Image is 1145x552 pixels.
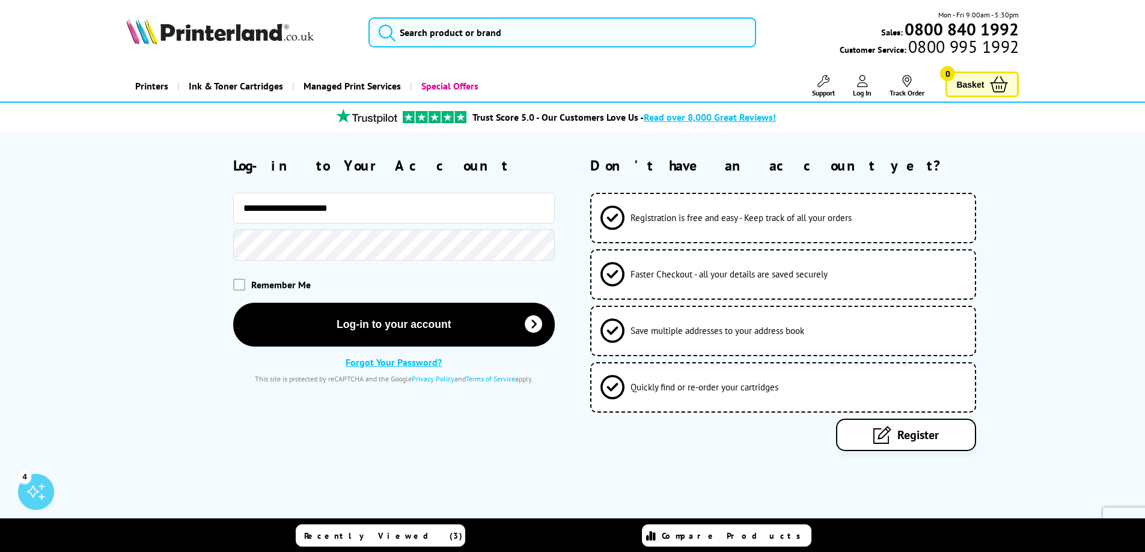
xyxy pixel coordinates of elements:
a: Recently Viewed (3) [296,524,465,547]
span: Register [897,427,939,443]
span: Compare Products [662,530,807,541]
a: Special Offers [410,71,487,102]
a: 0800 840 1992 [903,23,1019,35]
span: Ink & Toner Cartridges [189,71,283,102]
a: Trust Score 5.0 - Our Customers Love Us -Read over 8,000 Great Reviews! [472,111,776,123]
span: Log In [853,88,872,97]
a: Ink & Toner Cartridges [177,71,292,102]
img: trustpilot rating [403,111,466,123]
span: Mon - Fri 9:00am - 5:30pm [938,9,1019,20]
a: Compare Products [642,524,811,547]
span: Sales: [881,26,903,38]
a: Privacy Policy [412,374,454,383]
a: Managed Print Services [292,71,410,102]
a: Log In [853,75,872,97]
a: Printerland Logo [126,18,354,47]
button: Log-in to your account [233,303,555,347]
img: Printerland Logo [126,18,314,44]
input: Search product or brand [368,17,756,47]
span: 0 [940,66,955,81]
h2: Log-in to Your Account [233,156,555,175]
a: Track Order [890,75,924,97]
a: Basket 0 [945,71,1019,97]
a: Support [812,75,835,97]
span: Faster Checkout - all your details are saved securely [631,268,828,280]
span: Registration is free and easy - Keep track of all your orders [631,212,852,223]
span: Quickly find or re-order your cartridges [631,381,778,393]
a: Terms of Service [466,374,515,383]
img: trustpilot rating [331,109,403,124]
span: Remember Me [251,279,311,291]
span: Support [812,88,835,97]
b: 0800 840 1992 [905,18,1019,40]
div: This site is protected by reCAPTCHA and the Google and apply. [233,374,555,383]
a: Forgot Your Password? [346,356,442,368]
a: Printers [126,71,177,102]
span: Customer Service: [840,41,1019,55]
h2: Don't have an account yet? [590,156,1019,175]
a: Register [836,419,976,451]
span: Save multiple addresses to your address book [631,325,804,336]
div: 4 [18,470,31,483]
span: 0800 995 1992 [906,41,1019,52]
span: Read over 8,000 Great Reviews! [644,111,776,123]
span: Recently Viewed (3) [304,530,463,541]
span: Basket [956,76,984,93]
